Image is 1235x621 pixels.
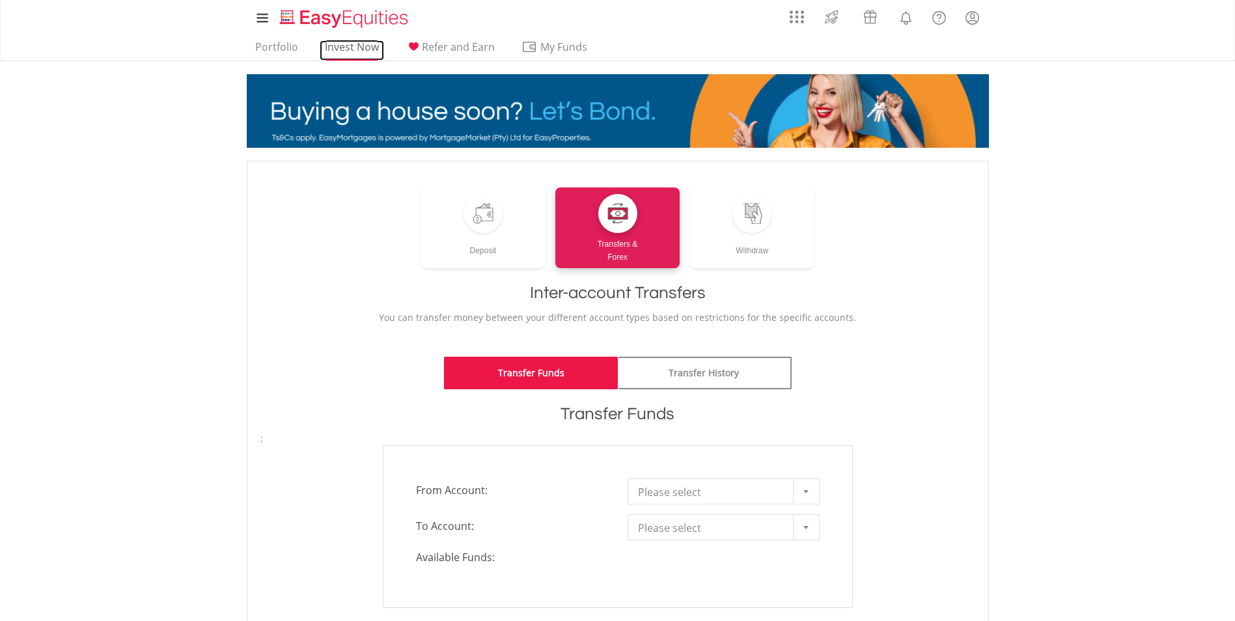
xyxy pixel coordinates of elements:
h1: Inter-account Transfers [260,281,975,305]
span: Please select [638,515,790,541]
div: Withdraw [690,233,814,257]
a: FAQ's and Support [923,3,956,29]
img: thrive-v2.svg [821,7,842,27]
span: My Funds [521,38,607,55]
span: Refer and Earn [422,40,495,54]
img: vouchers-v2.svg [859,7,881,27]
a: Withdraw [690,187,814,268]
a: Transfer History [618,357,792,389]
a: Notifications [889,3,923,29]
a: Invest Now [320,40,384,61]
a: Refer and Earn [400,40,500,61]
span: From Account: [406,478,618,502]
a: Deposit [421,187,546,268]
img: grid-menu-icon.svg [790,10,804,24]
a: AppsGrid [781,3,812,24]
span: To Account: [406,514,618,538]
span: Available Funds: [406,550,618,565]
a: Transfers &Forex [555,187,680,268]
img: EasyMortage Promotion Banner [247,74,989,148]
span: Please select [638,479,790,505]
a: Transfer Funds [444,357,618,389]
div: Transfers & Forex [555,233,680,264]
a: Home page [275,3,413,29]
img: EasyEquities_Logo.png [277,8,413,29]
div: Deposit [421,233,546,257]
a: My Profile [956,3,989,32]
p: You can transfer money between your different account types based on restrictions for the specifi... [260,311,975,324]
a: Portfolio [250,40,303,61]
a: Vouchers [851,3,889,27]
h1: Transfer Funds [260,402,975,426]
